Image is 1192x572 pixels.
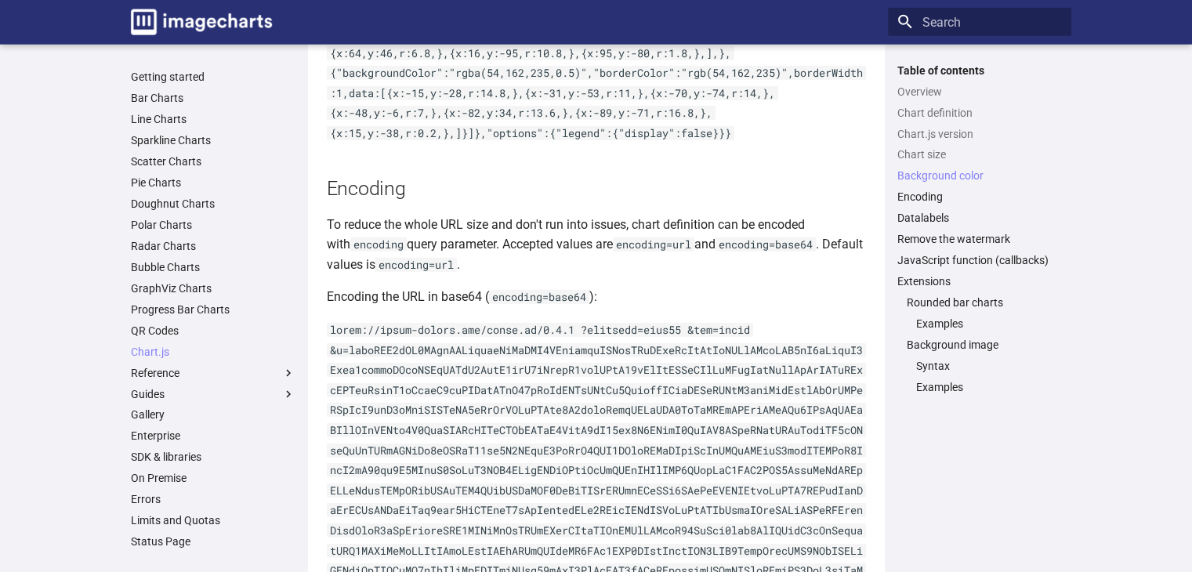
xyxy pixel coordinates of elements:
a: Errors [131,492,295,506]
code: encoding=base64 [489,290,589,304]
a: Chart.js version [897,127,1062,141]
code: encoding=url [375,258,457,272]
a: Background color [897,168,1062,183]
nav: Background image [907,359,1062,394]
a: Examples [916,380,1062,394]
a: Enterprise [131,429,295,443]
h2: Encoding [327,175,866,202]
a: Rounded bar charts [907,295,1062,310]
input: Search [888,8,1071,36]
code: encoding [350,237,407,252]
label: Guides [131,387,295,401]
a: Sparkline Charts [131,133,295,147]
label: Reference [131,366,295,380]
a: GraphViz Charts [131,281,295,295]
p: To reduce the whole URL size and don't run into issues, chart definition can be encoded with quer... [327,215,866,275]
a: Remove the watermark [897,232,1062,246]
a: Extensions [897,274,1062,288]
a: Bubble Charts [131,260,295,274]
label: Table of contents [888,63,1071,78]
code: encoding=base64 [716,237,816,252]
a: Limits and Quotas [131,513,295,527]
a: Chart definition [897,106,1062,120]
a: SDK & libraries [131,450,295,464]
a: Overview [897,85,1062,99]
a: Bar Charts [131,91,295,105]
a: Chart size [897,147,1062,161]
nav: Rounded bar charts [907,317,1062,331]
a: Scatter Charts [131,154,295,168]
nav: Extensions [897,295,1062,394]
a: Gallery [131,407,295,422]
a: Doughnut Charts [131,197,295,211]
a: Getting started [131,70,295,84]
nav: Table of contents [888,63,1071,394]
a: Progress Bar Charts [131,302,295,317]
a: Status Page [131,534,295,548]
img: logo [131,9,272,35]
a: Encoding [897,190,1062,204]
a: Chart.js [131,345,295,359]
a: JavaScript function (callbacks) [897,253,1062,267]
a: Pie Charts [131,176,295,190]
a: QR Codes [131,324,295,338]
a: On Premise [131,471,295,485]
code: encoding=url [613,237,694,252]
a: Syntax [916,359,1062,373]
a: Line Charts [131,112,295,126]
a: Image-Charts documentation [125,3,278,42]
a: Datalabels [897,211,1062,225]
a: Radar Charts [131,239,295,253]
a: Polar Charts [131,218,295,232]
p: Encoding the URL in base64 ( ): [327,287,866,307]
a: Background image [907,338,1062,352]
a: Examples [916,317,1062,331]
